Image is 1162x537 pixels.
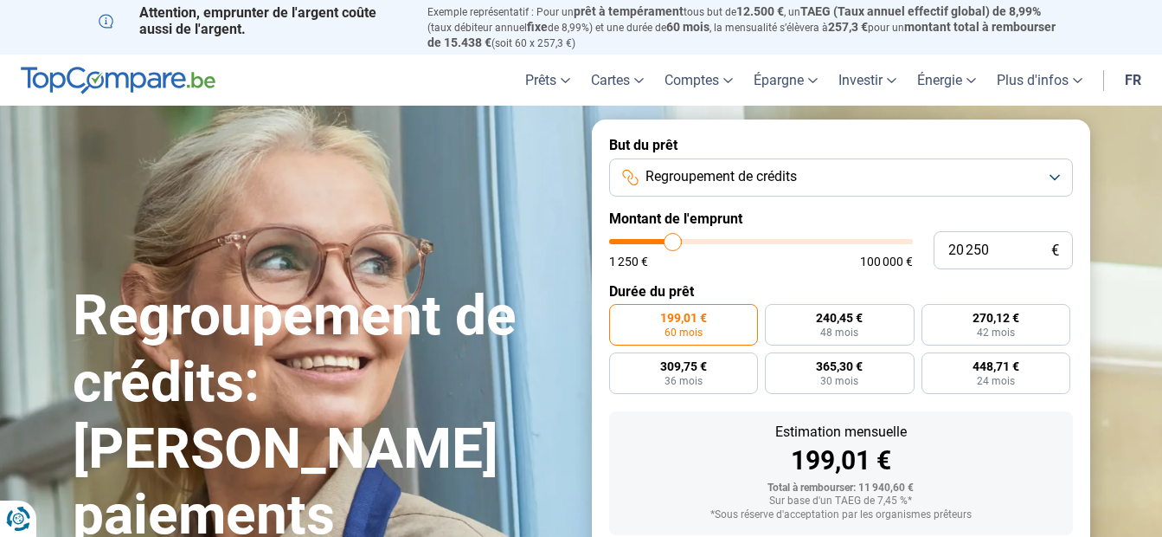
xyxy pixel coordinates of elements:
span: 48 mois [820,327,858,338]
img: TopCompare [21,67,215,94]
span: montant total à rembourser de 15.438 € [427,20,1056,49]
span: 24 mois [977,376,1015,386]
span: TAEG (Taux annuel effectif global) de 8,99% [800,4,1041,18]
label: Montant de l'emprunt [609,210,1073,227]
label: Durée du prêt [609,283,1073,300]
div: Total à rembourser: 11 940,60 € [623,482,1059,495]
span: 240,45 € [816,312,863,324]
span: 100 000 € [860,256,913,268]
a: Énergie [907,55,986,106]
a: Investir [828,55,907,106]
span: 365,30 € [816,360,863,372]
span: 12.500 € [736,4,784,18]
div: Sur base d'un TAEG de 7,45 %* [623,495,1059,508]
span: 30 mois [820,376,858,386]
a: Épargne [743,55,828,106]
span: fixe [527,20,548,34]
span: 60 mois [666,20,709,34]
a: Comptes [654,55,743,106]
div: *Sous réserve d'acceptation par les organismes prêteurs [623,509,1059,521]
span: Regroupement de crédits [645,167,797,186]
span: 270,12 € [973,312,1019,324]
p: Attention, emprunter de l'argent coûte aussi de l'argent. [99,4,407,37]
a: Cartes [581,55,654,106]
span: € [1051,243,1059,258]
a: Prêts [515,55,581,106]
button: Regroupement de crédits [609,159,1073,197]
span: 42 mois [977,327,1015,338]
a: fr [1114,55,1152,106]
span: 199,01 € [660,312,707,324]
span: 1 250 € [609,256,648,268]
div: Estimation mensuelle [623,425,1059,439]
span: prêt à tempérament [574,4,684,18]
span: 309,75 € [660,360,707,372]
span: 36 mois [664,376,703,386]
div: 199,01 € [623,448,1059,474]
span: 60 mois [664,327,703,338]
label: But du prêt [609,137,1073,153]
p: Exemple représentatif : Pour un tous but de , un (taux débiteur annuel de 8,99%) et une durée de ... [427,4,1064,50]
span: 257,3 € [828,20,868,34]
a: Plus d'infos [986,55,1093,106]
span: 448,71 € [973,360,1019,372]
